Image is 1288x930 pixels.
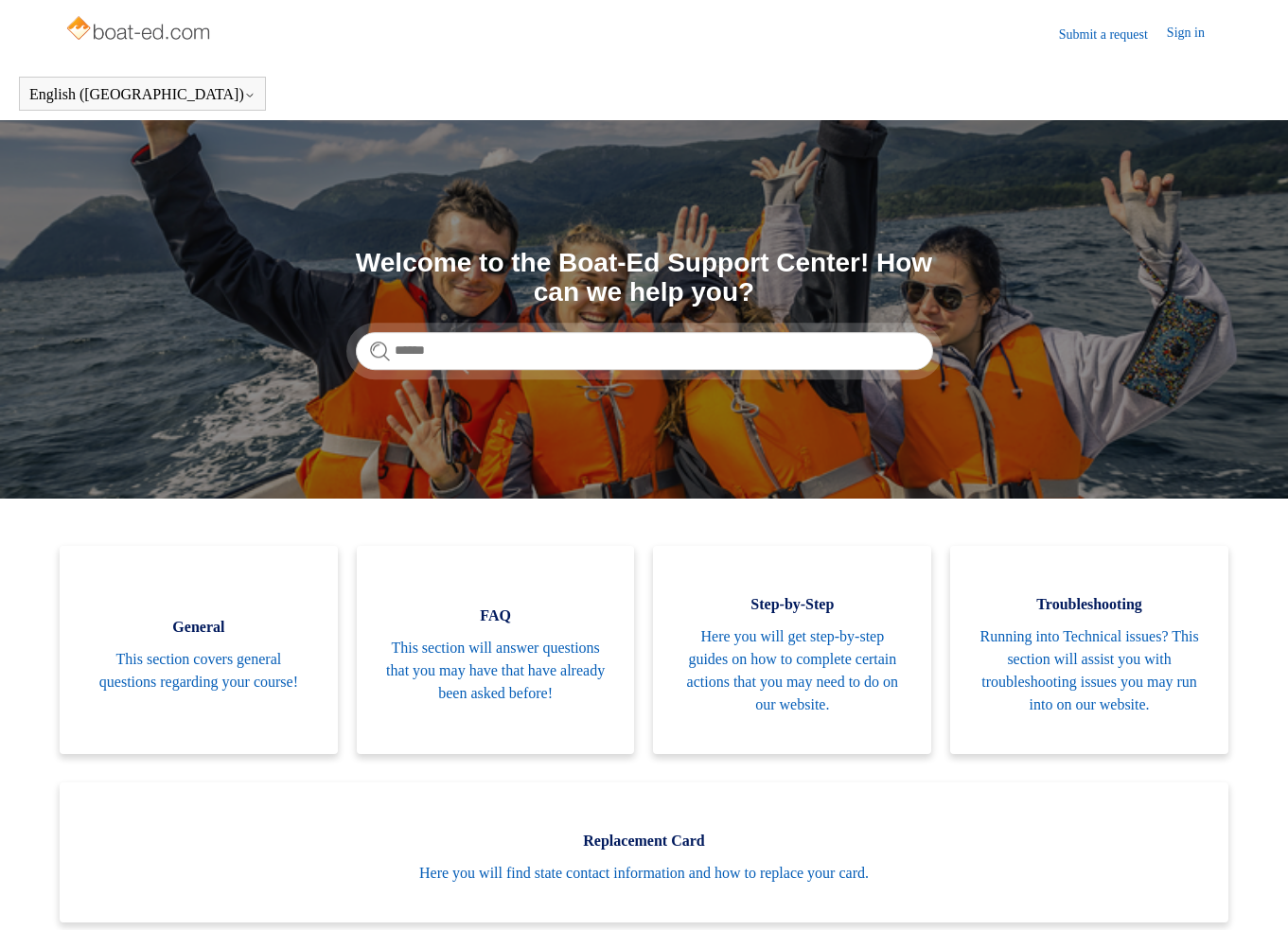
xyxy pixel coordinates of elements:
[1059,25,1167,44] a: Submit a request
[357,546,635,754] a: FAQ This section will answer questions that you may have that have already been asked before!
[950,546,1228,754] a: Troubleshooting Running into Technical issues? This section will assist you with troubleshooting ...
[1167,23,1224,45] a: Sign in
[88,616,309,639] span: General
[88,862,1200,885] span: Here you will find state contact information and how to replace your card.
[1225,867,1274,916] div: Live chat
[64,11,215,49] img: Boat-Ed Help Center home page
[356,332,933,370] input: Search
[979,625,1200,716] span: Running into Technical issues? This section will assist you with troubleshooting issues you may r...
[653,546,931,754] a: Step-by-Step Here you will get step-by-step guides on how to complete certain actions that you ma...
[356,249,933,307] h1: Welcome to the Boat-Ed Support Center! How can we help you?
[60,782,1228,922] a: Replacement Card Here you will find state contact information and how to replace your card.
[979,593,1200,616] span: Troubleshooting
[681,625,903,716] span: Here you will get step-by-step guides on how to complete certain actions that you may need to do ...
[60,546,338,754] a: General This section covers general questions regarding your course!
[88,648,309,693] span: This section covers general questions regarding your course!
[385,637,607,705] span: This section will answer questions that you may have that have already been asked before!
[88,830,1200,852] span: Replacement Card
[29,86,256,103] button: English ([GEOGRAPHIC_DATA])
[681,593,903,616] span: Step-by-Step
[385,605,607,627] span: FAQ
